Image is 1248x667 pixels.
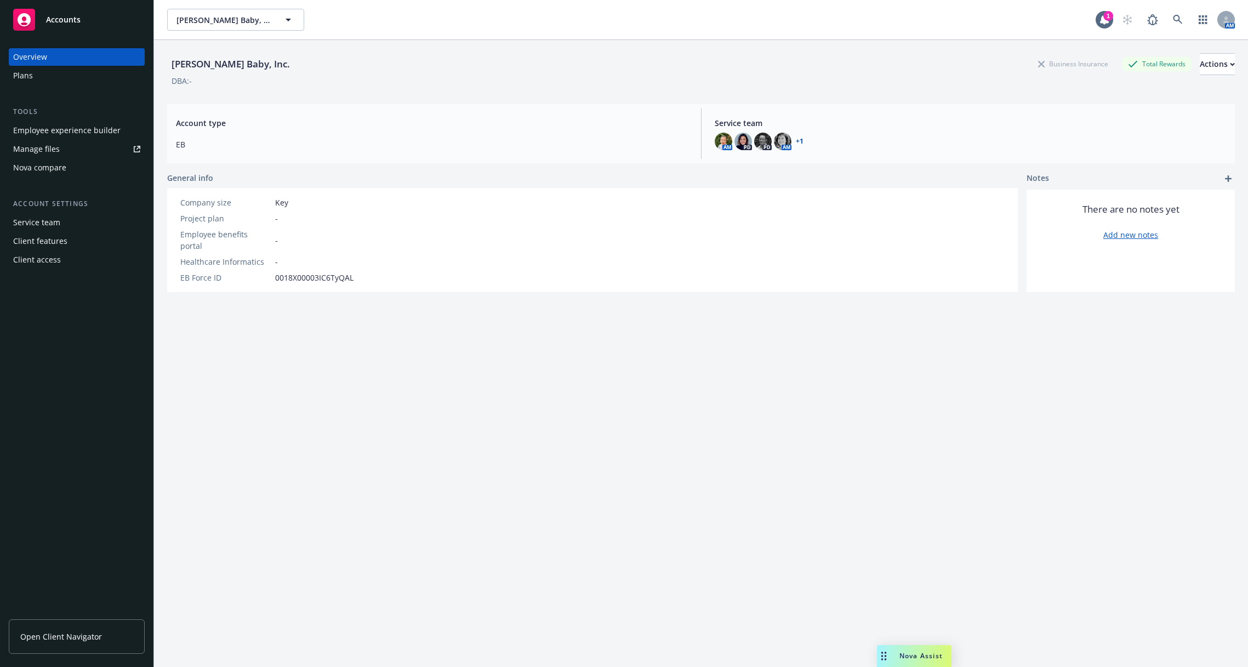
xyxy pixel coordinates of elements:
span: General info [167,172,213,184]
button: Actions [1200,53,1235,75]
a: Start snowing [1116,9,1138,31]
div: Project plan [180,213,271,224]
a: add [1222,172,1235,185]
span: - [275,213,278,224]
span: Key [275,197,288,208]
div: Manage files [13,140,60,158]
span: [PERSON_NAME] Baby, Inc. [176,14,271,26]
button: Nova Assist [877,645,951,667]
div: Company size [180,197,271,208]
button: [PERSON_NAME] Baby, Inc. [167,9,304,31]
a: Client features [9,232,145,250]
a: Overview [9,48,145,66]
a: Client access [9,251,145,269]
span: Accounts [46,15,81,24]
a: Switch app [1192,9,1214,31]
div: Account settings [9,198,145,209]
div: Overview [13,48,47,66]
span: There are no notes yet [1082,203,1179,216]
img: photo [715,133,732,150]
div: 1 [1103,11,1113,21]
img: photo [734,133,752,150]
div: Plans [13,67,33,84]
a: Manage files [9,140,145,158]
span: Service team [715,117,1227,129]
div: Client features [13,232,67,250]
span: EB [176,139,688,150]
div: EB Force ID [180,272,271,283]
span: Nova Assist [899,651,943,660]
div: Tools [9,106,145,117]
a: +1 [796,138,803,145]
span: Account type [176,117,688,129]
a: Accounts [9,4,145,35]
a: Service team [9,214,145,231]
a: Nova compare [9,159,145,176]
div: [PERSON_NAME] Baby, Inc. [167,57,294,71]
a: Employee experience builder [9,122,145,139]
a: Search [1167,9,1189,31]
div: Employee experience builder [13,122,121,139]
span: 0018X00003IC6TyQAL [275,272,354,283]
div: Total Rewards [1122,57,1191,71]
div: Employee benefits portal [180,229,271,252]
div: Nova compare [13,159,66,176]
div: Drag to move [877,645,891,667]
a: Add new notes [1103,229,1158,241]
div: Actions [1200,54,1235,75]
span: Notes [1027,172,1049,185]
a: Report a Bug [1142,9,1164,31]
div: Business Insurance [1033,57,1114,71]
img: photo [774,133,791,150]
span: - [275,235,278,246]
span: Open Client Navigator [20,631,102,642]
a: Plans [9,67,145,84]
div: Healthcare Informatics [180,256,271,267]
div: Service team [13,214,60,231]
span: - [275,256,278,267]
div: DBA: - [172,75,192,87]
div: Client access [13,251,61,269]
img: photo [754,133,772,150]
